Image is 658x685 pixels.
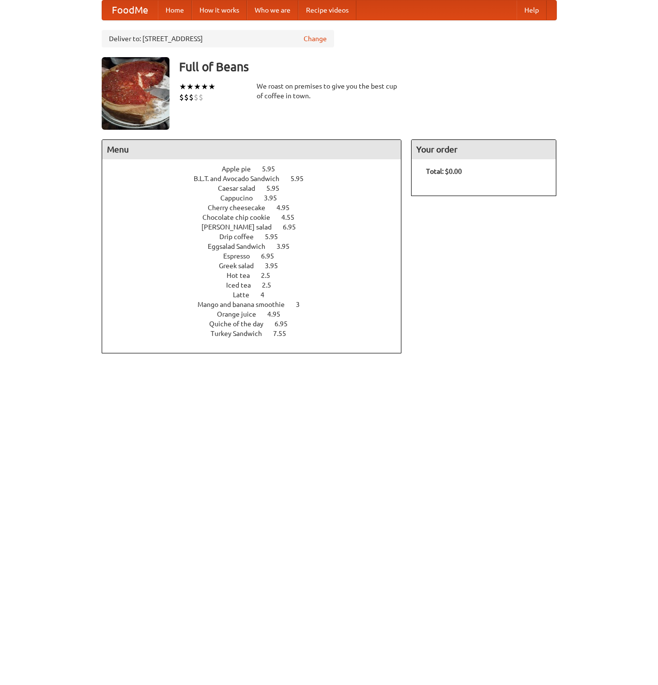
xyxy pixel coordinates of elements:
span: 2.5 [262,281,281,289]
a: B.L.T. and Avocado Sandwich 5.95 [194,175,321,183]
a: Quiche of the day 6.95 [209,320,306,328]
h4: Your order [412,140,556,159]
h3: Full of Beans [179,57,557,76]
span: 3 [296,301,309,308]
span: 4 [260,291,274,299]
span: 5.95 [265,233,288,241]
a: [PERSON_NAME] salad 6.95 [201,223,314,231]
img: angular.jpg [102,57,169,130]
li: ★ [179,81,186,92]
a: Cherry cheesecake 4.95 [208,204,307,212]
a: Chocolate chip cookie 4.55 [202,213,312,221]
a: How it works [192,0,247,20]
li: ★ [208,81,215,92]
span: 4.95 [276,204,299,212]
a: Hot tea 2.5 [227,272,288,279]
span: Espresso [223,252,260,260]
li: ★ [201,81,208,92]
span: Quiche of the day [209,320,273,328]
a: Who we are [247,0,298,20]
span: B.L.T. and Avocado Sandwich [194,175,289,183]
li: $ [179,92,184,103]
span: Iced tea [226,281,260,289]
a: Eggsalad Sandwich 3.95 [208,243,307,250]
li: $ [194,92,199,103]
a: Change [304,34,327,44]
a: Greek salad 3.95 [219,262,296,270]
a: Cappucino 3.95 [220,194,295,202]
span: Caesar salad [218,184,265,192]
h4: Menu [102,140,401,159]
span: 3.95 [276,243,299,250]
span: 5.95 [262,165,285,173]
li: $ [189,92,194,103]
span: Apple pie [222,165,260,173]
span: 7.55 [273,330,296,337]
span: [PERSON_NAME] salad [201,223,281,231]
span: Eggsalad Sandwich [208,243,275,250]
a: Caesar salad 5.95 [218,184,297,192]
li: $ [199,92,203,103]
span: Mango and banana smoothie [198,301,294,308]
span: 3.95 [264,194,287,202]
li: $ [184,92,189,103]
a: Espresso 6.95 [223,252,292,260]
span: Turkey Sandwich [211,330,272,337]
li: ★ [194,81,201,92]
span: Cherry cheesecake [208,204,275,212]
span: Chocolate chip cookie [202,213,280,221]
span: Drip coffee [219,233,263,241]
span: 6.95 [261,252,284,260]
span: 5.95 [266,184,289,192]
a: Mango and banana smoothie 3 [198,301,318,308]
span: 4.55 [281,213,304,221]
span: 2.5 [261,272,280,279]
a: Drip coffee 5.95 [219,233,296,241]
span: Cappucino [220,194,262,202]
span: Hot tea [227,272,260,279]
a: Latte 4 [233,291,282,299]
a: Help [517,0,547,20]
a: Iced tea 2.5 [226,281,289,289]
div: We roast on premises to give you the best cup of coffee in town. [257,81,402,101]
a: Turkey Sandwich 7.55 [211,330,304,337]
b: Total: $0.00 [426,167,462,175]
a: Recipe videos [298,0,356,20]
span: 3.95 [265,262,288,270]
span: 5.95 [291,175,313,183]
span: 6.95 [275,320,297,328]
span: Orange juice [217,310,266,318]
span: Greek salad [219,262,263,270]
span: 4.95 [267,310,290,318]
a: Home [158,0,192,20]
li: ★ [186,81,194,92]
a: Apple pie 5.95 [222,165,293,173]
span: Latte [233,291,259,299]
span: 6.95 [283,223,306,231]
a: FoodMe [102,0,158,20]
a: Orange juice 4.95 [217,310,298,318]
div: Deliver to: [STREET_ADDRESS] [102,30,334,47]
